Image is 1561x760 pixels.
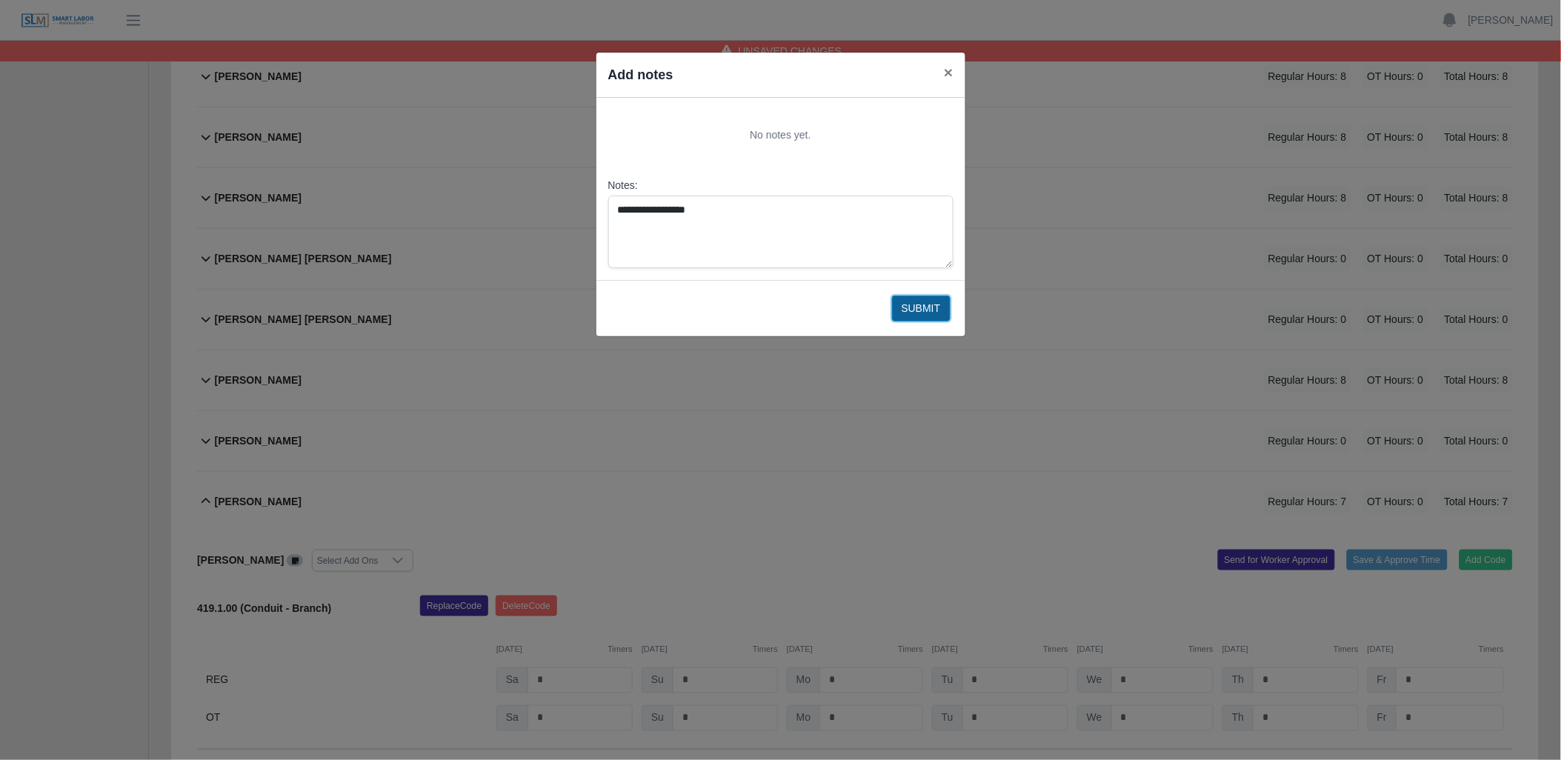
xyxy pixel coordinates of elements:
label: Notes: [608,178,953,193]
div: No notes yet. [608,110,953,160]
button: Close [932,53,965,92]
button: Submit [892,296,951,321]
span: × [944,64,953,81]
h4: Add notes [608,64,673,85]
